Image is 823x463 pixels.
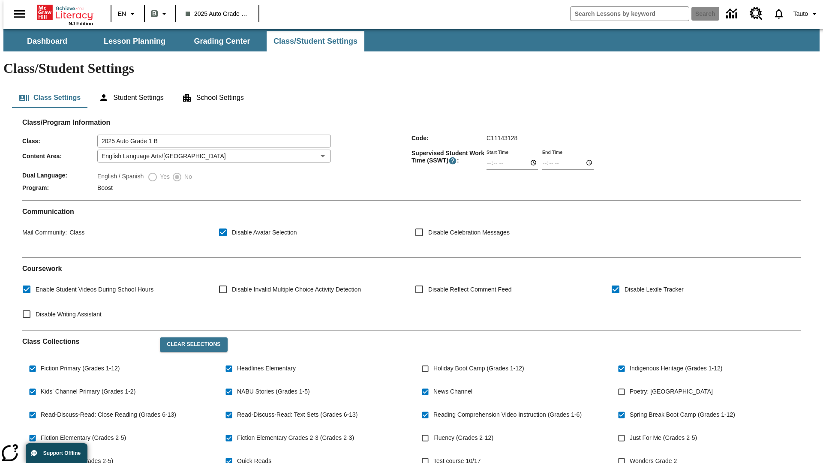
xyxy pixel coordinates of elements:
button: Boost Class color is gray green. Change class color [147,6,173,21]
div: English Language Arts/[GEOGRAPHIC_DATA] [97,150,331,162]
span: Boost [97,184,113,191]
a: Resource Center, Will open in new tab [745,2,768,25]
button: School Settings [175,87,251,108]
span: Mail Community : [22,229,67,236]
span: Reading Comprehension Video Instruction (Grades 1-6) [433,410,582,419]
span: Program : [22,184,97,191]
button: Class/Student Settings [267,31,364,51]
span: Fiction Elementary (Grades 2-5) [41,433,126,442]
span: Kids' Channel Primary (Grades 1-2) [41,387,135,396]
span: Content Area : [22,153,97,159]
span: Code : [411,135,487,141]
label: End Time [542,149,562,155]
span: Fluency (Grades 2-12) [433,433,493,442]
div: Coursework [22,265,801,323]
span: Disable Avatar Selection [232,228,297,237]
button: Support Offline [26,443,87,463]
h2: Communication [22,207,801,216]
span: Disable Celebration Messages [428,228,510,237]
button: Clear Selections [160,337,227,352]
span: Read-Discuss-Read: Close Reading (Grades 6-13) [41,410,176,419]
span: Spring Break Boot Camp (Grades 1-12) [630,410,735,419]
span: Poetry: [GEOGRAPHIC_DATA] [630,387,713,396]
h2: Class/Program Information [22,118,801,126]
span: Class : [22,138,97,144]
span: Supervised Student Work Time (SSWT) : [411,150,487,165]
span: Support Offline [43,450,81,456]
span: Headlines Elementary [237,364,296,373]
span: C11143128 [487,135,517,141]
span: Read-Discuss-Read: Text Sets (Grades 6-13) [237,410,357,419]
input: Class [97,135,331,147]
button: Lesson Planning [92,31,177,51]
span: Dual Language : [22,172,97,179]
a: Data Center [721,2,745,26]
h2: Course work [22,265,801,273]
a: Notifications [768,3,790,25]
span: Disable Invalid Multiple Choice Activity Detection [232,285,361,294]
span: Disable Lexile Tracker [625,285,684,294]
span: Holiday Boot Camp (Grades 1-12) [433,364,524,373]
span: Enable Student Videos During School Hours [36,285,153,294]
button: Grading Center [179,31,265,51]
label: English / Spanish [97,172,144,182]
div: Class/Program Information [22,127,801,193]
div: Home [37,3,93,26]
span: NJ Edition [69,21,93,26]
button: Language: EN, Select a language [114,6,141,21]
span: 2025 Auto Grade 1 B [186,9,249,18]
div: Class/Student Settings [12,87,811,108]
span: Disable Reflect Comment Feed [428,285,512,294]
a: Home [37,4,93,21]
div: SubNavbar [3,29,820,51]
span: B [152,8,156,19]
span: Fiction Primary (Grades 1-12) [41,364,120,373]
button: Supervised Student Work Time is the timeframe when students can take LevelSet and when lessons ar... [448,156,457,165]
span: Tauto [793,9,808,18]
div: Communication [22,207,801,250]
span: Indigenous Heritage (Grades 1-12) [630,364,722,373]
span: Disable Writing Assistant [36,310,102,319]
span: Class [67,229,84,236]
button: Student Settings [92,87,170,108]
span: News Channel [433,387,472,396]
button: Profile/Settings [790,6,823,21]
div: SubNavbar [3,31,365,51]
label: Start Time [487,149,508,155]
span: Fiction Elementary Grades 2-3 (Grades 2-3) [237,433,354,442]
span: EN [118,9,126,18]
span: Just For Me (Grades 2-5) [630,433,697,442]
span: NABU Stories (Grades 1-5) [237,387,310,396]
h1: Class/Student Settings [3,60,820,76]
span: Yes [158,172,170,181]
button: Class Settings [12,87,87,108]
input: search field [571,7,689,21]
span: No [182,172,192,181]
h2: Class Collections [22,337,153,346]
button: Dashboard [4,31,90,51]
button: Open side menu [7,1,32,27]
